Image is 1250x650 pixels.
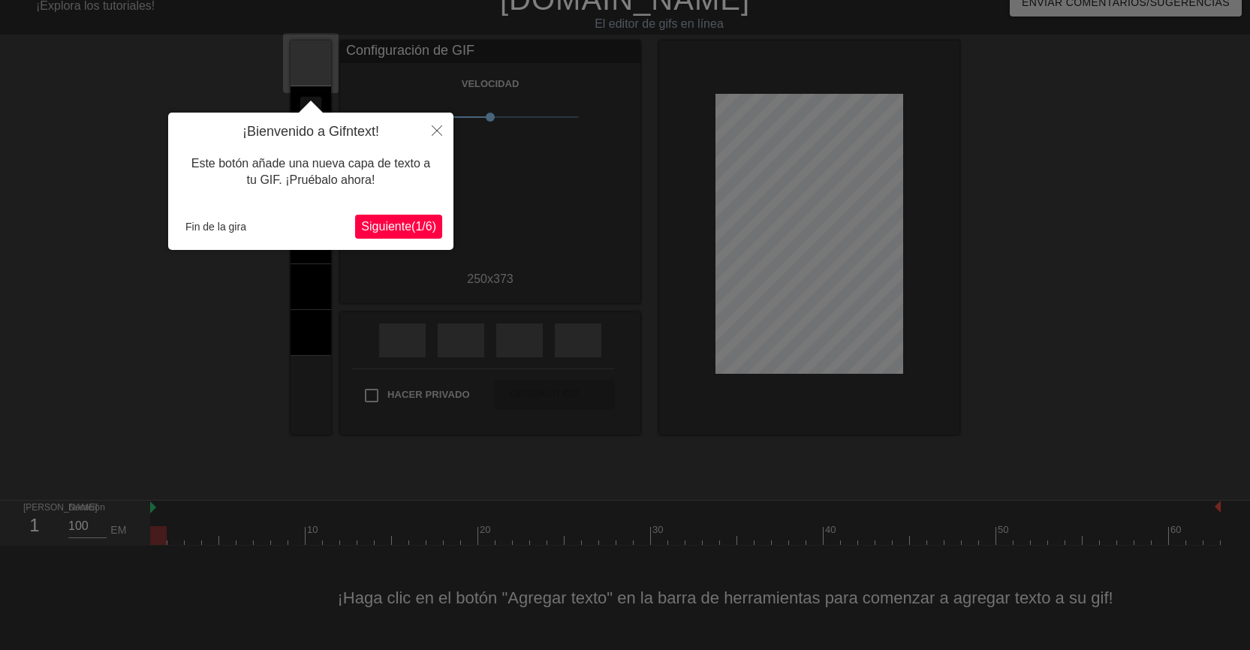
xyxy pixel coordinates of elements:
[361,220,411,233] font: Siguiente
[191,157,430,186] font: Este botón añade una nueva capa de texto a tu GIF. ¡Pruébalo ahora!
[411,220,415,233] font: (
[432,220,436,233] font: )
[355,215,442,239] button: Próximo
[415,220,422,233] font: 1
[185,221,246,233] font: Fin de la gira
[179,124,442,140] h4: ¡Bienvenido a Gifntext!
[242,124,379,139] font: ¡Bienvenido a Gifntext!
[426,220,432,233] font: 6
[422,220,425,233] font: /
[420,113,453,147] button: Cerca
[179,215,252,238] button: Fin de la gira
